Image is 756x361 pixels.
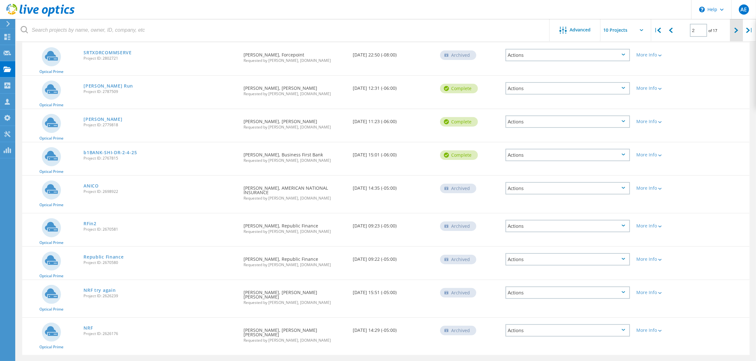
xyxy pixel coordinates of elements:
[84,221,97,226] a: RFin2
[636,290,688,295] div: More Info
[743,19,756,42] div: |
[244,59,346,62] span: Requested by [PERSON_NAME], [DOMAIN_NAME]
[350,318,437,339] div: [DATE] 14:29 (-05:00)
[84,261,237,265] span: Project ID: 2670580
[699,7,705,12] svg: \n
[84,90,237,94] span: Project ID: 2787509
[84,123,237,127] span: Project ID: 2779818
[244,125,346,129] span: Requested by [PERSON_NAME], [DOMAIN_NAME]
[244,301,346,305] span: Requested by [PERSON_NAME], [DOMAIN_NAME]
[505,49,630,61] div: Actions
[244,92,346,96] span: Requested by [PERSON_NAME], [DOMAIN_NAME]
[6,13,75,18] a: Live Optics Dashboard
[440,84,478,93] div: Complete
[84,294,237,298] span: Project ID: 2626239
[240,176,350,207] div: [PERSON_NAME], AMERICAN NATIONAL INSURANCE
[84,190,237,194] span: Project ID: 2698922
[440,255,476,264] div: Archived
[240,247,350,273] div: [PERSON_NAME], Republic Finance
[505,286,630,299] div: Actions
[39,203,64,207] span: Optical Prime
[39,307,64,311] span: Optical Prime
[84,227,237,231] span: Project ID: 2670581
[350,280,437,301] div: [DATE] 15:51 (-05:00)
[505,115,630,128] div: Actions
[636,328,688,332] div: More Info
[84,156,237,160] span: Project ID: 2767815
[740,7,747,12] span: AE
[651,19,664,42] div: |
[84,184,99,188] a: ANICO
[636,257,688,261] div: More Info
[39,345,64,349] span: Optical Prime
[350,76,437,97] div: [DATE] 12:31 (-06:00)
[39,136,64,140] span: Optical Prime
[440,50,476,60] div: Archived
[16,19,550,41] input: Search projects by name, owner, ID, company, etc
[240,280,350,311] div: [PERSON_NAME], [PERSON_NAME] [PERSON_NAME]
[505,82,630,95] div: Actions
[240,109,350,135] div: [PERSON_NAME], [PERSON_NAME]
[84,50,132,55] a: SRTXDRCOMMSERVE
[84,288,116,292] a: NRF try again
[440,326,476,335] div: Archived
[84,117,122,121] a: [PERSON_NAME]
[84,150,137,155] a: b1BANK-SHI-DR-2-4-25
[440,150,478,160] div: Complete
[636,53,688,57] div: More Info
[350,142,437,163] div: [DATE] 15:01 (-06:00)
[244,196,346,200] span: Requested by [PERSON_NAME], [DOMAIN_NAME]
[350,109,437,130] div: [DATE] 11:23 (-06:00)
[240,76,350,102] div: [PERSON_NAME], [PERSON_NAME]
[636,186,688,190] div: More Info
[636,119,688,124] div: More Info
[84,255,124,259] a: Republic Finance
[84,56,237,60] span: Project ID: 2802721
[350,176,437,197] div: [DATE] 14:35 (-05:00)
[505,149,630,161] div: Actions
[709,28,718,33] span: of 17
[505,324,630,337] div: Actions
[244,159,346,162] span: Requested by [PERSON_NAME], [DOMAIN_NAME]
[84,326,93,330] a: NRF
[84,332,237,336] span: Project ID: 2626176
[244,338,346,342] span: Requested by [PERSON_NAME], [DOMAIN_NAME]
[39,70,64,74] span: Optical Prime
[505,182,630,194] div: Actions
[505,253,630,266] div: Actions
[440,221,476,231] div: Archived
[350,247,437,268] div: [DATE] 09:22 (-05:00)
[570,28,591,32] span: Advanced
[84,84,133,88] a: [PERSON_NAME] Run
[636,86,688,90] div: More Info
[39,103,64,107] span: Optical Prime
[240,43,350,69] div: [PERSON_NAME], Forcepoint
[240,318,350,349] div: [PERSON_NAME], [PERSON_NAME] [PERSON_NAME]
[240,142,350,169] div: [PERSON_NAME], Business First Bank
[39,241,64,245] span: Optical Prime
[440,117,478,127] div: Complete
[240,213,350,240] div: [PERSON_NAME], Republic Finance
[636,153,688,157] div: More Info
[505,220,630,232] div: Actions
[350,43,437,63] div: [DATE] 22:50 (-08:00)
[636,224,688,228] div: More Info
[350,213,437,234] div: [DATE] 09:23 (-05:00)
[39,274,64,278] span: Optical Prime
[440,288,476,298] div: Archived
[244,230,346,233] span: Requested by [PERSON_NAME], [DOMAIN_NAME]
[39,170,64,174] span: Optical Prime
[244,263,346,267] span: Requested by [PERSON_NAME], [DOMAIN_NAME]
[440,184,476,193] div: Archived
